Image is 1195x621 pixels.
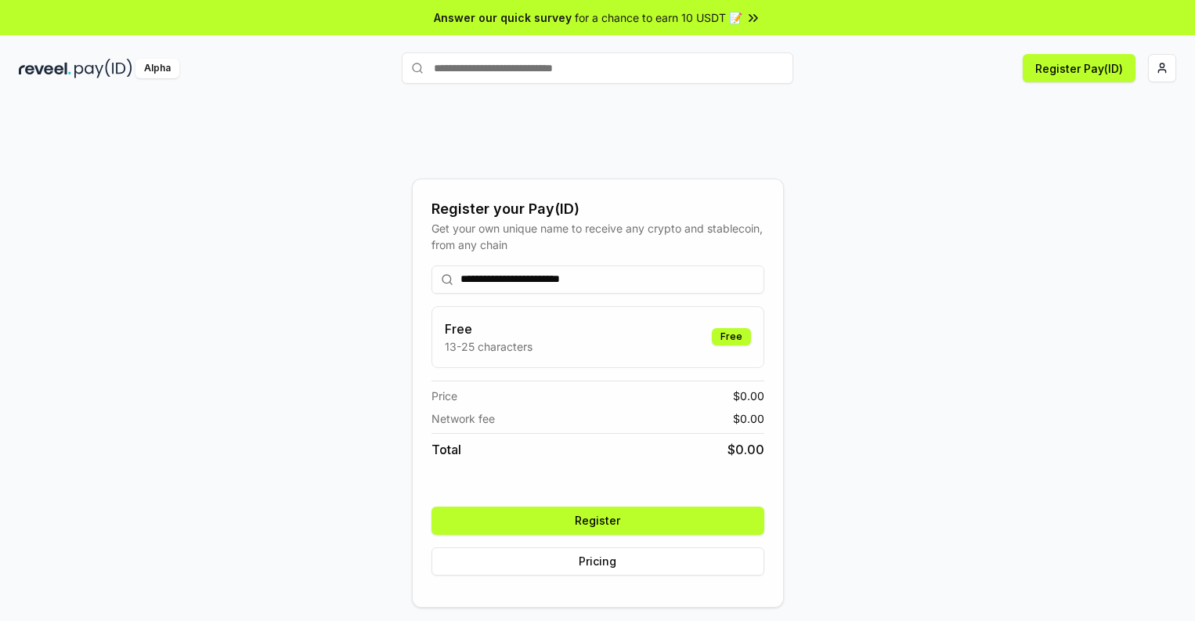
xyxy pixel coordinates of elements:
[727,440,764,459] span: $ 0.00
[431,198,764,220] div: Register your Pay(ID)
[445,338,533,355] p: 13-25 characters
[74,59,132,78] img: pay_id
[434,9,572,26] span: Answer our quick survey
[712,328,751,345] div: Free
[1023,54,1135,82] button: Register Pay(ID)
[431,507,764,535] button: Register
[19,59,71,78] img: reveel_dark
[431,410,495,427] span: Network fee
[445,320,533,338] h3: Free
[733,388,764,404] span: $ 0.00
[575,9,742,26] span: for a chance to earn 10 USDT 📝
[431,388,457,404] span: Price
[431,440,461,459] span: Total
[733,410,764,427] span: $ 0.00
[431,220,764,253] div: Get your own unique name to receive any crypto and stablecoin, from any chain
[135,59,179,78] div: Alpha
[431,547,764,576] button: Pricing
